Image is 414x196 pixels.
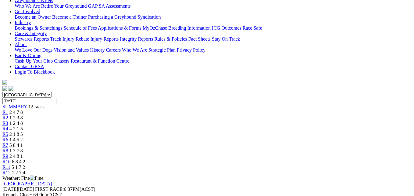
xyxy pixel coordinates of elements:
[15,47,52,53] a: We Love Our Dogs
[2,121,8,126] a: R3
[106,47,121,53] a: Careers
[9,137,23,142] span: 1 4 5 2
[2,154,8,159] a: R9
[2,115,8,120] a: R2
[120,36,153,42] a: Integrity Reports
[12,165,25,170] span: 5 1 7 2
[2,170,11,175] a: R12
[15,31,47,36] a: Care & Integrity
[212,36,240,42] a: Stay On Track
[54,58,129,64] a: Chasers Restaurant & Function Centre
[15,64,44,69] a: Contact GRSA
[15,20,31,25] a: Industry
[9,148,23,153] span: 1 3 7 8
[15,42,27,47] a: About
[212,25,241,31] a: ICG Outcomes
[88,14,136,20] a: Purchasing a Greyhound
[15,36,407,42] div: Care & Integrity
[28,104,45,109] span: 12 races
[2,110,8,115] a: R1
[9,121,23,126] span: 1 2 4 8
[35,187,95,192] span: 6:37PM(ACST)
[88,3,131,9] a: GAP SA Assessments
[15,3,407,9] div: Greyhounds as Pets
[9,126,23,131] span: 4 2 1 5
[2,176,43,181] span: Weather: Fine
[15,47,407,53] div: About
[30,176,43,181] img: Fine
[90,47,105,53] a: History
[9,154,23,159] span: 2 4 8 1
[2,181,52,186] a: [GEOGRAPHIC_DATA]
[2,187,34,192] span: [DATE]
[9,115,23,120] span: 1 2 3 8
[15,25,62,31] a: Bookings & Scratchings
[15,58,407,64] div: Bar & Dining
[50,36,89,42] a: Track Injury Rebate
[15,9,40,14] a: Get Involved
[188,36,211,42] a: Fact Sheets
[2,86,7,91] img: facebook.svg
[2,126,8,131] a: R4
[2,187,18,192] span: [DATE]
[143,25,167,31] a: MyOzChase
[242,25,262,31] a: Race Safe
[9,110,23,115] span: 2 4 7 8
[2,137,8,142] a: R6
[2,132,8,137] a: R5
[15,53,41,58] a: Bar & Dining
[177,47,205,53] a: Privacy Policy
[12,159,25,164] span: 6 8 4 2
[2,159,11,164] a: R10
[54,47,89,53] a: Vision and Values
[2,80,7,85] img: logo-grsa-white.png
[2,165,10,170] a: R11
[41,3,87,9] a: Retire Your Greyhound
[63,25,97,31] a: Schedule of Fees
[15,3,40,9] a: Who We Are
[137,14,161,20] a: Syndication
[15,14,407,20] div: Get Involved
[98,25,141,31] a: Applications & Forms
[122,47,147,53] a: Who We Are
[2,143,8,148] a: R7
[15,14,51,20] a: Become an Owner
[9,86,13,91] img: twitter.svg
[2,104,27,109] a: SUMMARY
[90,36,119,42] a: Injury Reports
[12,170,25,175] span: 1 2 7 4
[168,25,211,31] a: Breeding Information
[9,132,23,137] span: 2 1 8 5
[15,36,49,42] a: Stewards Reports
[2,148,8,153] a: R8
[15,69,55,74] a: Login To Blackbook
[35,187,64,192] span: FIRST RACE:
[15,58,53,64] a: Cash Up Your Club
[9,143,23,148] span: 5 8 4 1
[148,47,176,53] a: Strategic Plan
[52,14,87,20] a: Become a Trainer
[154,36,187,42] a: Rules & Policies
[2,98,56,104] input: Select date
[15,25,407,31] div: Industry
